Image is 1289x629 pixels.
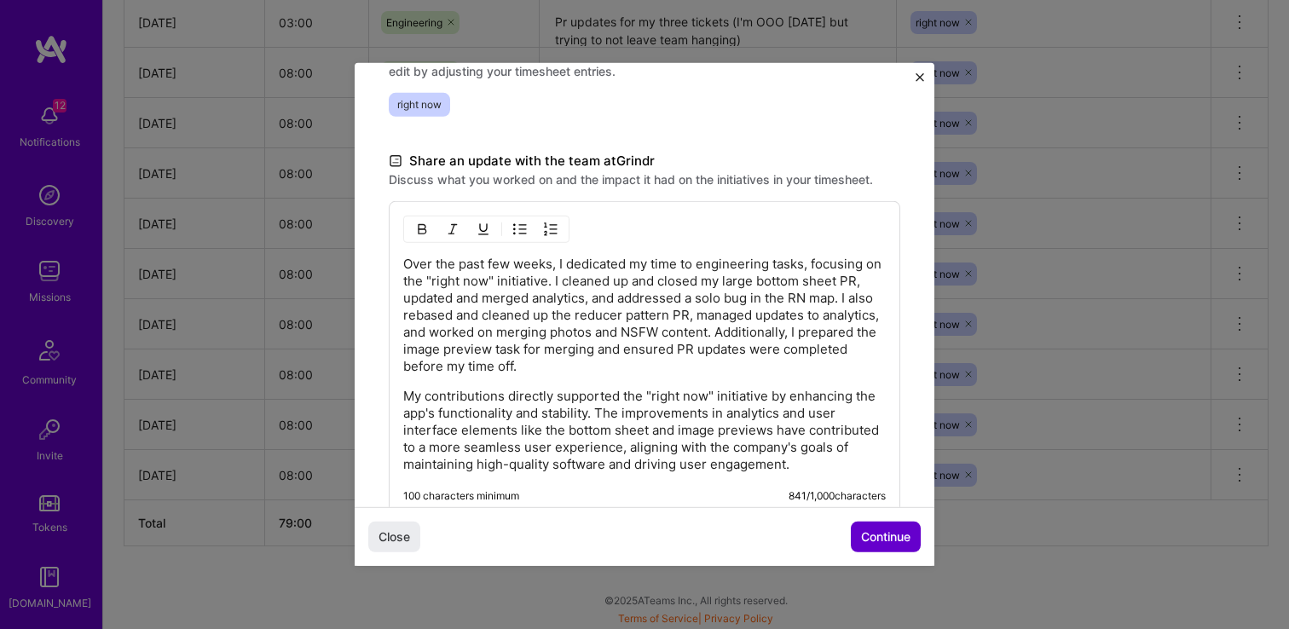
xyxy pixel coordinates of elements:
button: Close [368,522,420,552]
label: Discuss what you worked on and the impact it had on the initiatives in your timesheet. [389,171,900,188]
img: UL [513,222,527,236]
img: Bold [415,222,429,236]
button: Continue [851,522,921,552]
span: Continue [861,528,910,545]
div: 841 / 1,000 characters [789,489,886,503]
p: Over the past few weeks, I dedicated my time to engineering tasks, focusing on the "right now" in... [403,256,886,375]
img: OL [544,222,558,236]
img: Underline [477,222,490,236]
span: right now [389,93,450,117]
div: 100 characters minimum [403,489,519,503]
img: Italic [446,222,460,236]
button: Close [916,73,924,91]
span: Close [379,528,410,545]
label: Initiatives help clients understand the main areas where you dedicated your time. You can edit by... [389,47,900,79]
i: icon DocumentBlack [389,152,402,171]
p: My contributions directly supported the "right now" initiative by enhancing the app's functionali... [403,388,886,473]
label: Share an update with the team at Grindr [389,151,900,171]
img: Divider [501,219,502,239]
